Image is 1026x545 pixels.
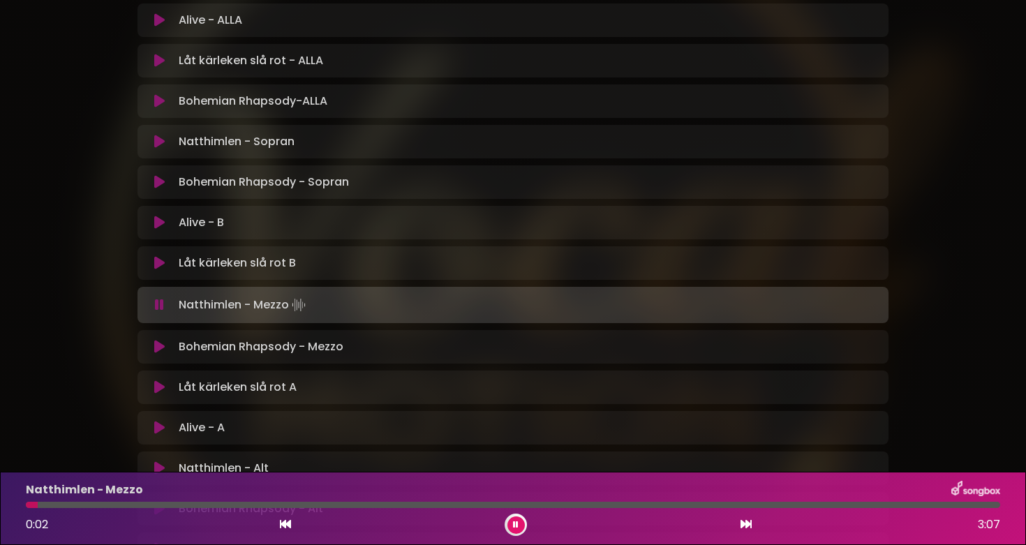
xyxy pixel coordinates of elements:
p: Låt kärleken slå rot A [179,379,297,396]
p: Natthimlen - Sopran [179,133,295,150]
p: Låt kärleken slå rot - ALLA [179,52,323,69]
span: 0:02 [26,516,48,532]
p: Bohemian Rhapsody - Sopran [179,174,349,191]
p: Låt kärleken slå rot B [179,255,296,271]
p: Natthimlen - Mezzo [26,481,143,498]
p: Alive - A [179,419,225,436]
p: Bohemian Rhapsody - Mezzo [179,338,343,355]
img: songbox-logo-white.png [951,481,1000,499]
span: 3:07 [978,516,1000,533]
p: Natthimlen - Mezzo [179,295,308,315]
img: waveform4.gif [289,295,308,315]
p: Bohemian Rhapsody-ALLA [179,93,327,110]
p: Alive - B [179,214,224,231]
p: Alive - ALLA [179,12,242,29]
p: Natthimlen - Alt [179,460,269,477]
